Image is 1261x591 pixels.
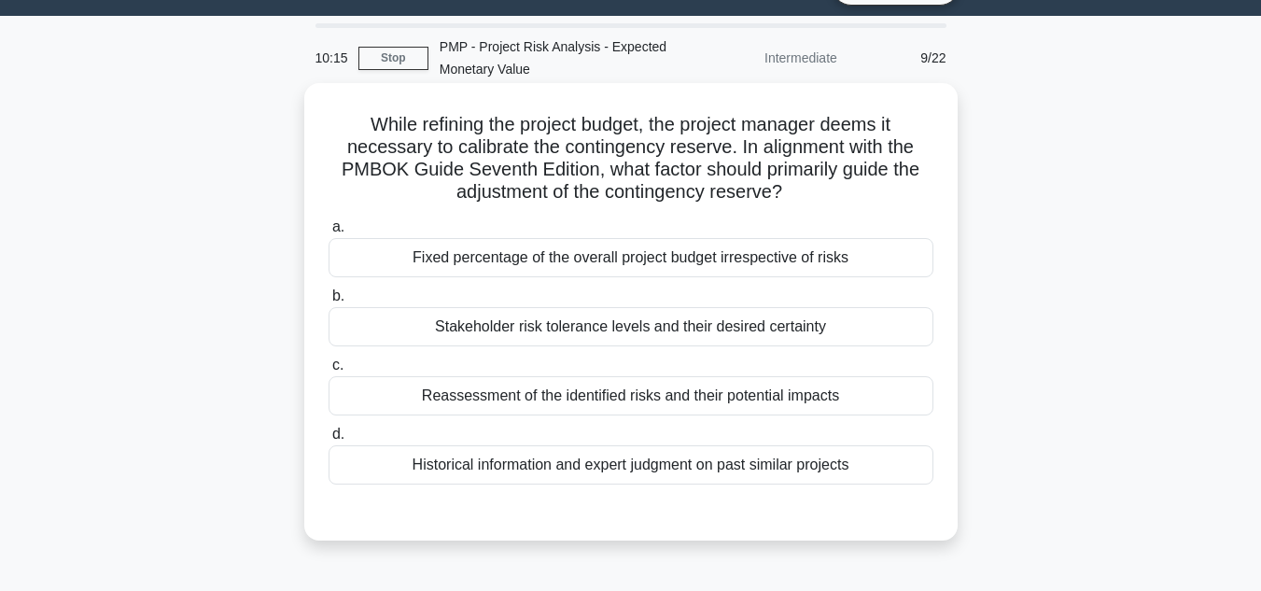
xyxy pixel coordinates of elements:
h5: While refining the project budget, the project manager deems it necessary to calibrate the contin... [327,113,935,204]
div: Stakeholder risk tolerance levels and their desired certainty [329,307,933,346]
div: 9/22 [848,39,958,77]
span: c. [332,357,343,373]
div: Historical information and expert judgment on past similar projects [329,445,933,485]
div: Intermediate [685,39,848,77]
span: a. [332,218,344,234]
div: 10:15 [304,39,358,77]
a: Stop [358,47,428,70]
div: Fixed percentage of the overall project budget irrespective of risks [329,238,933,277]
div: Reassessment of the identified risks and their potential impacts [329,376,933,415]
div: PMP - Project Risk Analysis - Expected Monetary Value [428,28,685,88]
span: b. [332,288,344,303]
span: d. [332,426,344,442]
